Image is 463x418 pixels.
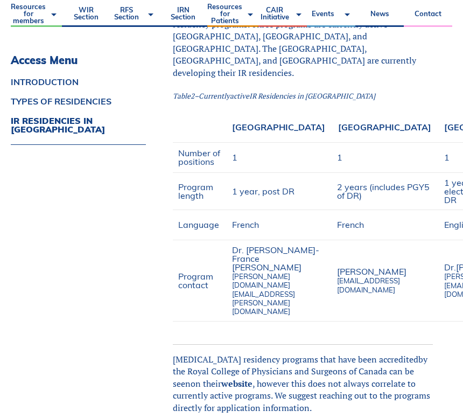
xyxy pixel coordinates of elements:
[337,276,400,294] span: [EMAIL_ADDRESS][DOMAIN_NAME]
[11,97,162,106] a: TYPES OF RESIDENCIES
[232,245,319,316] span: Dr. [PERSON_NAME]-France [PERSON_NAME]
[173,353,427,389] span: by the Royal College of Physicians and Surgeons of Canada can be seen
[194,91,199,101] span: –
[230,91,249,101] span: active
[444,152,450,163] span: 1
[173,353,383,365] span: [MEDICAL_DATA] residency programs that have been a
[11,54,162,67] h3: Access Menu
[199,91,224,101] span: Current
[11,116,162,134] a: IR RESIDENCIES IN [GEOGRAPHIC_DATA]
[178,219,219,230] span: Language
[191,378,252,389] span: on their
[383,353,418,365] span: ccredited
[178,182,213,201] span: Program length
[178,271,213,290] span: Program contact
[249,91,375,101] span: IR Residencies in [GEOGRAPHIC_DATA]
[11,78,162,86] a: INTRODUCTION
[221,378,252,389] a: website
[173,91,191,101] span: Table
[173,378,430,414] span: , however this does not always correlate to currently active programs. We suggest reaching out to...
[232,152,237,163] span: 1
[338,122,431,133] span: [GEOGRAPHIC_DATA]
[224,91,230,101] span: ly
[232,122,325,133] span: [GEOGRAPHIC_DATA]
[337,266,406,294] span: [PERSON_NAME]
[337,182,430,201] span: 2 years (includes PGY5 of DR)
[232,272,295,316] span: [PERSON_NAME][DOMAIN_NAME][EMAIL_ADDRESS][PERSON_NAME][DOMAIN_NAME]
[232,219,259,230] span: French
[232,186,294,197] span: 1 year, post DR
[337,219,364,230] span: French
[191,91,194,101] span: 2
[178,148,220,167] span: Number of positions
[337,152,342,163] span: 1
